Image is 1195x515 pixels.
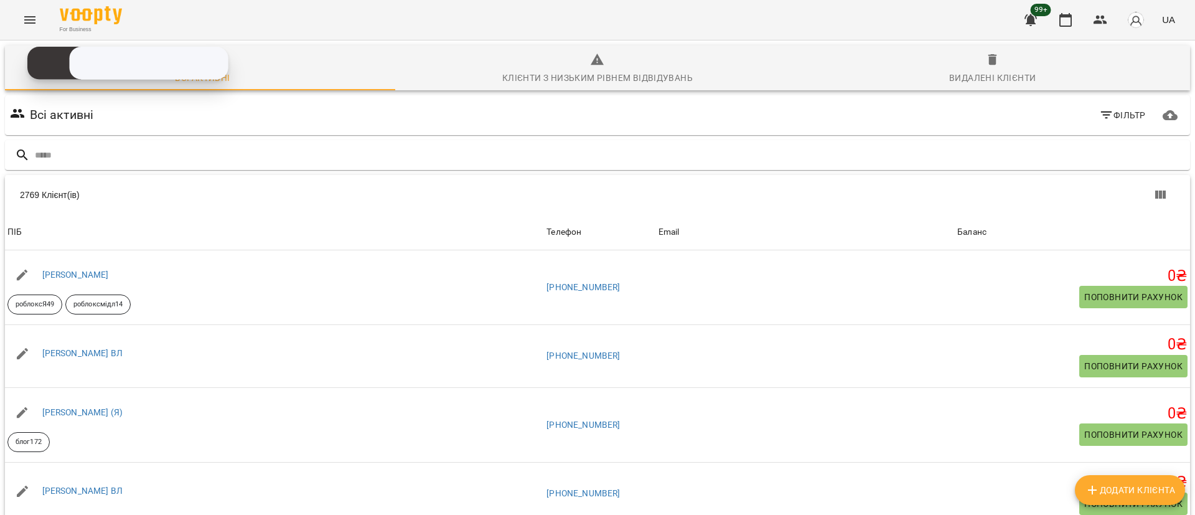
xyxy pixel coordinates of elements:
[7,225,22,240] div: ПІБ
[546,282,620,292] a: [PHONE_NUMBER]
[957,335,1188,354] h5: 0 ₴
[546,225,581,240] div: Телефон
[1085,483,1175,498] span: Додати клієнта
[65,295,131,314] div: роблоксмідл14
[957,225,986,240] div: Баланс
[20,189,612,201] div: 2769 Клієнт(ів)
[7,225,22,240] div: Sort
[1084,290,1183,305] span: Поповнити рахунок
[1031,4,1051,16] span: 99+
[7,295,62,314] div: роблоксЯ49
[546,225,581,240] div: Sort
[42,348,123,358] a: [PERSON_NAME] ВЛ
[546,351,620,361] a: [PHONE_NUMBER]
[42,486,123,496] a: [PERSON_NAME] ВЛ
[1145,180,1175,210] button: Вигляд колонок
[16,300,54,310] p: роблоксЯ49
[1157,8,1180,31] button: UA
[546,420,620,430] a: [PHONE_NUMBER]
[949,70,1036,85] div: Видалені клієнти
[1079,355,1188,377] button: Поповнити рахунок
[1094,104,1151,126] button: Фільтр
[1099,108,1146,123] span: Фільтр
[658,225,680,240] div: Email
[1127,11,1145,29] img: avatar_s.png
[1162,13,1175,26] span: UA
[1079,493,1188,515] button: Поповнити рахунок
[502,70,693,85] div: Клієнти з низьким рівнем відвідувань
[7,432,50,452] div: блог172
[5,175,1190,215] div: Table Toolbar
[957,404,1188,423] h5: 0 ₴
[957,225,986,240] div: Sort
[7,225,541,240] span: ПІБ
[957,473,1188,492] h5: 0 ₴
[15,5,45,35] button: Menu
[42,270,109,280] a: [PERSON_NAME]
[658,225,953,240] span: Email
[16,437,42,448] p: блог172
[60,6,122,24] img: Voopty Logo
[658,225,680,240] div: Sort
[957,267,1188,286] h5: 0 ₴
[1079,423,1188,446] button: Поповнити рахунок
[73,300,123,310] p: роблоксмідл14
[30,105,94,125] h6: Всі активні
[546,488,620,498] a: [PHONE_NUMBER]
[60,26,122,34] span: For Business
[957,225,1188,240] span: Баланс
[42,407,123,417] a: [PERSON_NAME] (Я)
[1084,427,1183,442] span: Поповнити рахунок
[1084,359,1183,374] span: Поповнити рахунок
[1075,475,1185,505] button: Додати клієнта
[546,225,653,240] span: Телефон
[1079,286,1188,308] button: Поповнити рахунок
